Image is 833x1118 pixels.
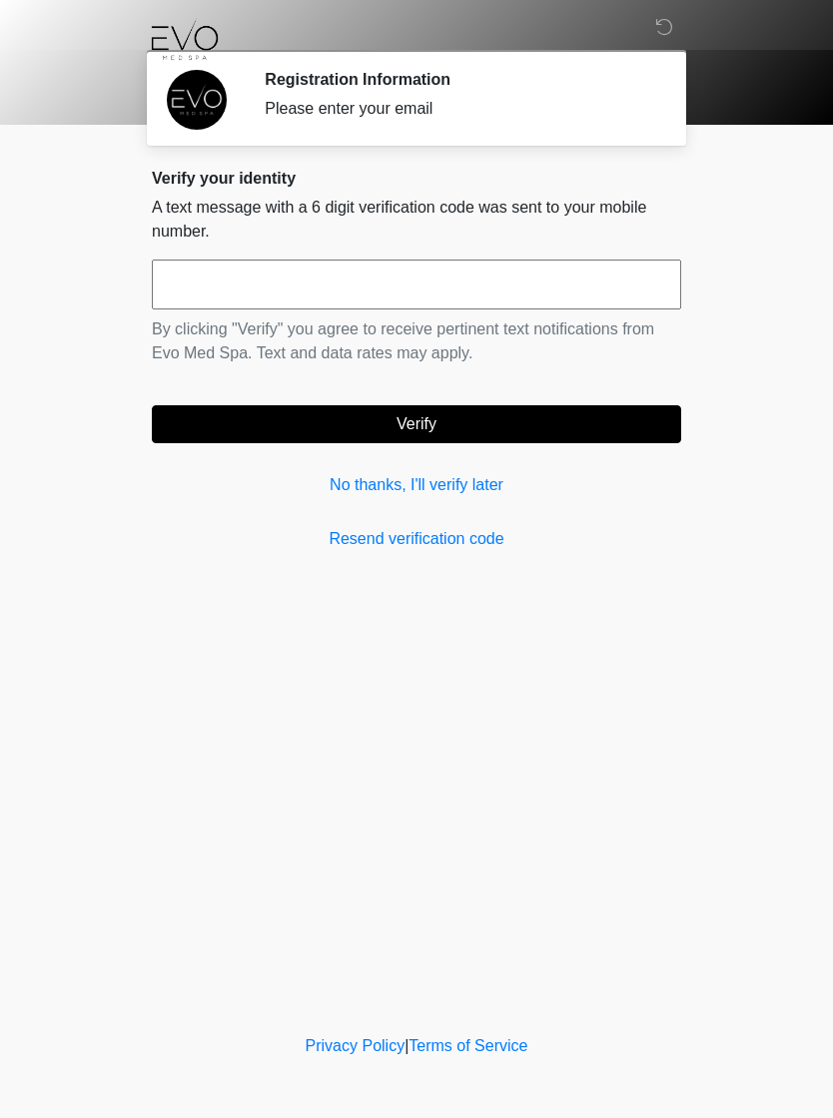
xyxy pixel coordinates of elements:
[132,15,238,61] img: Evo Med Spa Logo
[167,70,227,130] img: Agent Avatar
[152,169,681,188] h2: Verify your identity
[152,317,681,365] p: By clicking "Verify" you agree to receive pertinent text notifications from Evo Med Spa. Text and...
[152,196,681,244] p: A text message with a 6 digit verification code was sent to your mobile number.
[405,1037,409,1054] a: |
[152,527,681,551] a: Resend verification code
[265,97,651,121] div: Please enter your email
[265,70,651,89] h2: Registration Information
[409,1037,527,1054] a: Terms of Service
[152,405,681,443] button: Verify
[306,1037,406,1054] a: Privacy Policy
[152,473,681,497] a: No thanks, I'll verify later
